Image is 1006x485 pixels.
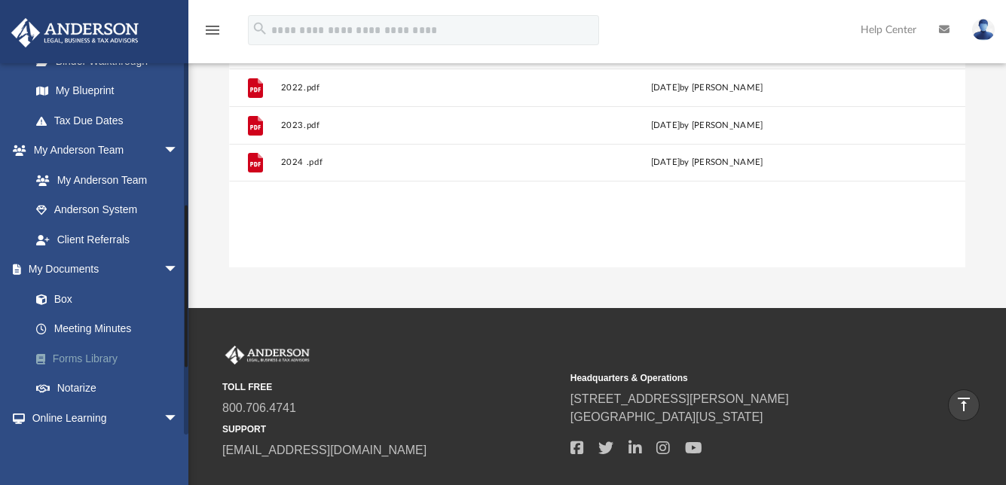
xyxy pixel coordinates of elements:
button: 2022.pdf [281,83,561,93]
i: menu [203,21,222,39]
a: Forms Library [21,343,201,374]
a: Online Learningarrow_drop_down [11,403,194,433]
a: Notarize [21,374,201,404]
a: Tax Due Dates [21,105,201,136]
span: arrow_drop_down [164,255,194,285]
img: Anderson Advisors Platinum Portal [222,346,313,365]
div: [DATE] by [PERSON_NAME] [567,119,847,133]
a: menu [203,29,222,39]
small: TOLL FREE [222,380,560,394]
img: Anderson Advisors Platinum Portal [7,18,143,47]
div: [DATE] by [PERSON_NAME] [567,156,847,169]
a: My Anderson Teamarrow_drop_down [11,136,194,166]
small: Headquarters & Operations [570,371,908,385]
a: My Blueprint [21,76,194,106]
div: [DATE] by [PERSON_NAME] [567,81,847,95]
a: Courses [21,433,194,463]
button: 2023.pdf [281,120,561,130]
a: Box [21,284,194,314]
i: vertical_align_top [955,395,973,413]
span: arrow_drop_down [164,136,194,166]
a: Meeting Minutes [21,314,201,344]
a: Anderson System [21,195,194,225]
a: [GEOGRAPHIC_DATA][US_STATE] [570,410,763,423]
button: 2024 .pdf [281,157,561,167]
a: Client Referrals [21,224,194,255]
span: arrow_drop_down [164,403,194,434]
a: [EMAIL_ADDRESS][DOMAIN_NAME] [222,444,427,456]
a: 800.706.4741 [222,401,296,414]
a: vertical_align_top [948,389,980,421]
a: My Anderson Team [21,165,186,195]
a: [STREET_ADDRESS][PERSON_NAME] [570,392,789,405]
small: SUPPORT [222,422,560,436]
i: search [252,20,268,37]
img: User Pic [972,19,995,41]
a: My Documentsarrow_drop_down [11,255,201,285]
